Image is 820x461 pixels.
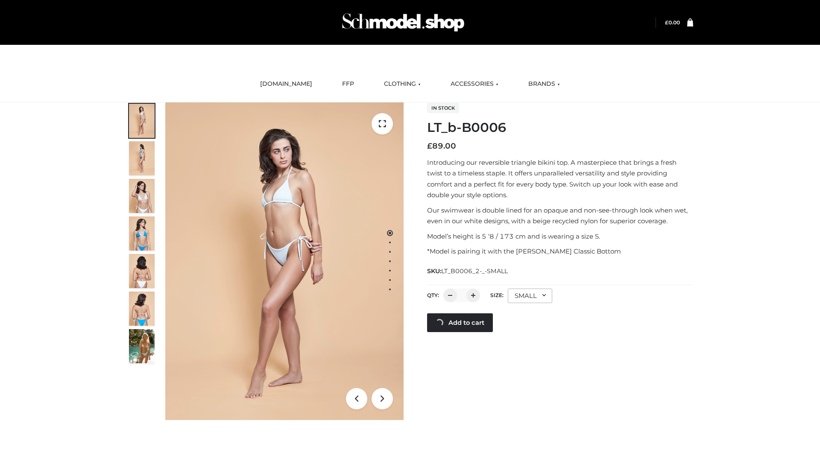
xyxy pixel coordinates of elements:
[165,102,404,420] img: ArielClassicBikiniTop_CloudNine_AzureSky_OW114ECO_1
[427,157,693,201] p: Introducing our reversible triangle bikini top. A masterpiece that brings a fresh twist to a time...
[254,75,319,93] a: [DOMAIN_NAME]
[427,141,456,151] bdi: 89.00
[336,75,360,93] a: FFP
[427,266,509,276] span: SKU:
[665,19,668,26] span: £
[427,313,493,332] a: Add to cart
[427,205,693,227] p: Our swimwear is double lined for an opaque and non-see-through look when wet, even in our white d...
[129,329,155,363] img: Arieltop_CloudNine_AzureSky2.jpg
[129,104,155,138] img: ArielClassicBikiniTop_CloudNine_AzureSky_OW114ECO_1-scaled.jpg
[129,292,155,326] img: ArielClassicBikiniTop_CloudNine_AzureSky_OW114ECO_8-scaled.jpg
[427,246,693,257] p: *Model is pairing it with the [PERSON_NAME] Classic Bottom
[665,19,680,26] bdi: 0.00
[444,75,505,93] a: ACCESSORIES
[129,254,155,288] img: ArielClassicBikiniTop_CloudNine_AzureSky_OW114ECO_7-scaled.jpg
[339,6,467,39] img: Schmodel Admin 964
[665,19,680,26] a: £0.00
[129,141,155,175] img: ArielClassicBikiniTop_CloudNine_AzureSky_OW114ECO_2-scaled.jpg
[129,179,155,213] img: ArielClassicBikiniTop_CloudNine_AzureSky_OW114ECO_3-scaled.jpg
[522,75,566,93] a: BRANDS
[427,141,432,151] span: £
[427,103,459,113] span: In stock
[427,231,693,242] p: Model’s height is 5 ‘8 / 173 cm and is wearing a size S.
[490,292,504,298] label: Size:
[378,75,427,93] a: CLOTHING
[427,120,693,135] h1: LT_b-B0006
[129,216,155,251] img: ArielClassicBikiniTop_CloudNine_AzureSky_OW114ECO_4-scaled.jpg
[508,289,552,303] div: SMALL
[427,292,439,298] label: QTY:
[441,267,508,275] span: LT_B0006_2-_-SMALL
